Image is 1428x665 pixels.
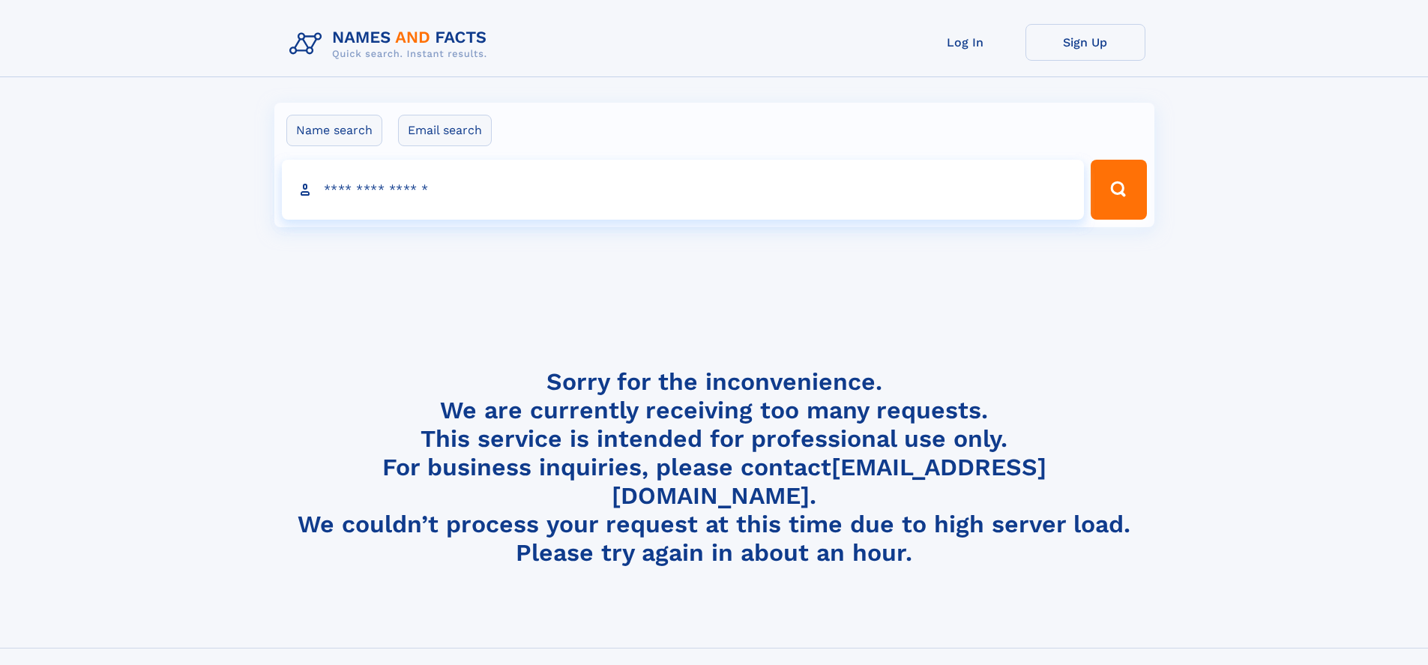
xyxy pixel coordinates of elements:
[612,453,1046,510] a: [EMAIL_ADDRESS][DOMAIN_NAME]
[1025,24,1145,61] a: Sign Up
[906,24,1025,61] a: Log In
[1091,160,1146,220] button: Search Button
[283,24,499,64] img: Logo Names and Facts
[286,115,382,146] label: Name search
[283,367,1145,568] h4: Sorry for the inconvenience. We are currently receiving too many requests. This service is intend...
[282,160,1085,220] input: search input
[398,115,492,146] label: Email search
